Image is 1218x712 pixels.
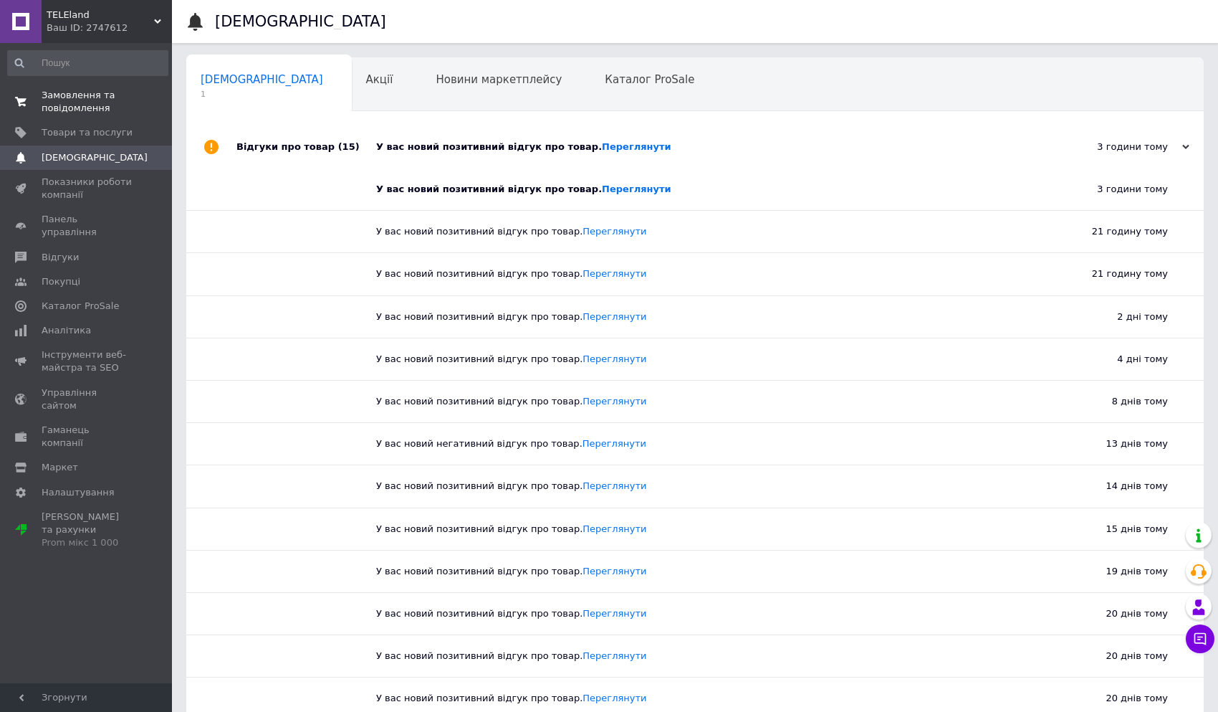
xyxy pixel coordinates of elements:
span: Замовлення та повідомлення [42,89,133,115]
span: Маркет [42,461,78,474]
span: Аналітика [42,324,91,337]
a: Переглянути [602,184,671,194]
div: У вас новий позитивний відгук про товар. [376,650,1025,663]
div: У вас новий негативний відгук про товар. [376,437,1025,450]
a: Переглянути [602,141,671,152]
span: Товари та послуги [42,126,133,139]
span: Новини маркетплейсу [436,73,562,86]
div: У вас новий позитивний відгук про товар. [376,183,1025,196]
span: [DEMOGRAPHIC_DATA] [201,73,323,86]
div: 13 днів тому [1025,423,1204,465]
span: [DEMOGRAPHIC_DATA] [42,151,148,164]
div: 8 днів тому [1025,381,1204,422]
div: 21 годину тому [1025,253,1204,295]
span: [PERSON_NAME] та рахунки [42,511,133,550]
div: 2 дні тому [1025,296,1204,338]
a: Переглянути [582,608,646,619]
div: 3 години тому [1025,168,1204,210]
div: 21 годину тому [1025,211,1204,252]
input: Пошук [7,50,168,76]
a: Переглянути [582,523,646,534]
a: Переглянути [582,311,646,322]
a: Переглянути [582,480,646,491]
div: У вас новий позитивний відгук про товар. [376,225,1025,238]
span: Управління сайтом [42,386,133,412]
span: Показники роботи компанії [42,176,133,201]
span: Налаштування [42,486,115,499]
div: Відгуки про товар [236,125,376,168]
span: Гаманець компанії [42,424,133,450]
div: У вас новий позитивний відгук про товар. [376,141,1046,153]
span: (15) [338,141,360,152]
a: Переглянути [582,650,646,661]
div: 4 дні тому [1025,338,1204,380]
a: Переглянути [582,226,646,237]
span: Акції [366,73,393,86]
div: У вас новий позитивний відгук про товар. [376,607,1025,620]
div: У вас новий позитивний відгук про товар. [376,565,1025,578]
div: У вас новий позитивний відгук про товар. [376,523,1025,536]
a: Переглянути [582,693,646,703]
a: Переглянути [582,353,646,364]
span: Панель управління [42,213,133,239]
div: 19 днів тому [1025,551,1204,592]
a: Переглянути [582,268,646,279]
div: Prom мікс 1 000 [42,536,133,549]
span: Каталог ProSale [605,73,694,86]
div: У вас новий позитивний відгук про товар. [376,692,1025,705]
span: TELEland [47,9,154,22]
a: Переглянути [582,438,646,449]
div: 20 днів тому [1025,635,1204,677]
span: Інструменти веб-майстра та SEO [42,348,133,374]
div: У вас новий позитивний відгук про товар. [376,267,1025,280]
div: У вас новий позитивний відгук про товар. [376,310,1025,323]
a: Переглянути [582,396,646,407]
div: У вас новий позитивний відгук про товар. [376,395,1025,408]
button: Чат з покупцем [1186,625,1214,653]
div: 15 днів тому [1025,508,1204,550]
div: 14 днів тому [1025,465,1204,507]
span: Покупці [42,275,80,288]
a: Переглянути [582,566,646,576]
span: Відгуки [42,251,79,264]
div: 3 години тому [1046,141,1189,153]
h1: [DEMOGRAPHIC_DATA] [215,13,386,30]
div: 20 днів тому [1025,593,1204,635]
div: У вас новий позитивний відгук про товар. [376,480,1025,493]
span: Каталог ProSale [42,300,119,313]
div: Ваш ID: 2747612 [47,22,172,34]
div: У вас новий позитивний відгук про товар. [376,353,1025,366]
span: 1 [201,89,323,100]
